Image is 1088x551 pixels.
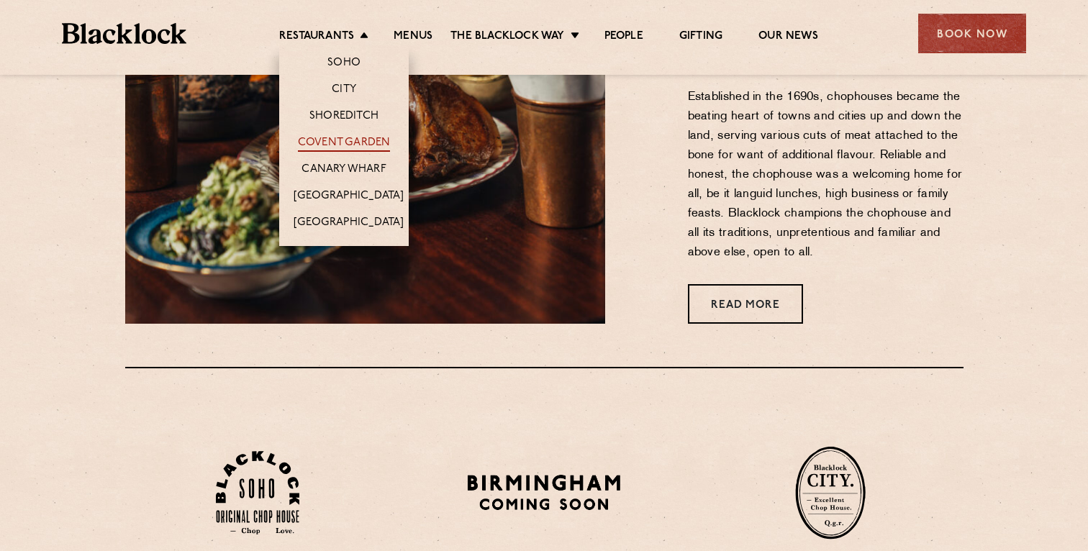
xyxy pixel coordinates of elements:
div: Book Now [918,14,1026,53]
a: Gifting [679,29,722,45]
img: BIRMINGHAM-P22_-e1747915156957.png [465,470,624,515]
a: Restaurants [279,29,354,45]
a: People [604,29,643,45]
a: [GEOGRAPHIC_DATA] [294,189,404,205]
a: Read More [688,284,803,324]
a: Covent Garden [298,136,391,152]
img: City-stamp-default.svg [795,446,866,539]
a: Canary Wharf [302,163,386,178]
a: [GEOGRAPHIC_DATA] [294,216,404,232]
img: BL_Textured_Logo-footer-cropped.svg [62,23,186,44]
img: Soho-stamp-default.svg [216,451,299,535]
a: Soho [327,56,361,72]
a: City [332,83,356,99]
a: Menus [394,29,432,45]
a: Our News [758,29,818,45]
p: Established in the 1690s, chophouses became the beating heart of towns and cities up and down the... [688,88,964,263]
a: Shoreditch [309,109,378,125]
a: The Blacklock Way [450,29,564,45]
